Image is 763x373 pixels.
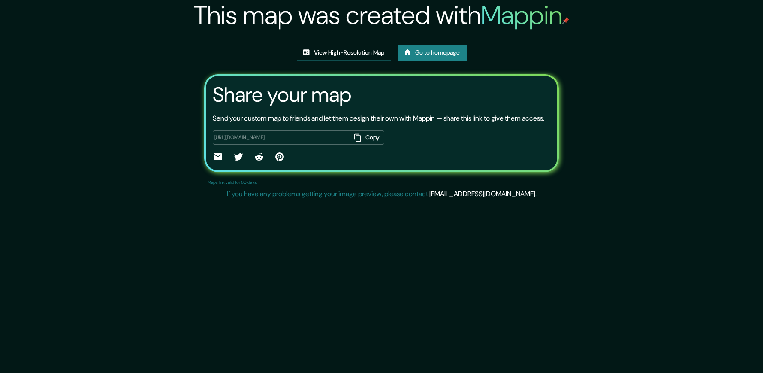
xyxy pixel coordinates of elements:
[398,45,467,61] a: Go to homepage
[429,189,535,198] a: [EMAIL_ADDRESS][DOMAIN_NAME]
[351,130,384,145] button: Copy
[213,83,351,107] h3: Share your map
[297,45,391,61] a: View High-Resolution Map
[227,189,537,199] p: If you have any problems getting your image preview, please contact .
[208,179,257,185] p: Maps link valid for 60 days.
[562,17,569,24] img: mappin-pin
[213,113,544,124] p: Send your custom map to friends and let them design their own with Mappin — share this link to gi...
[687,340,754,364] iframe: Help widget launcher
